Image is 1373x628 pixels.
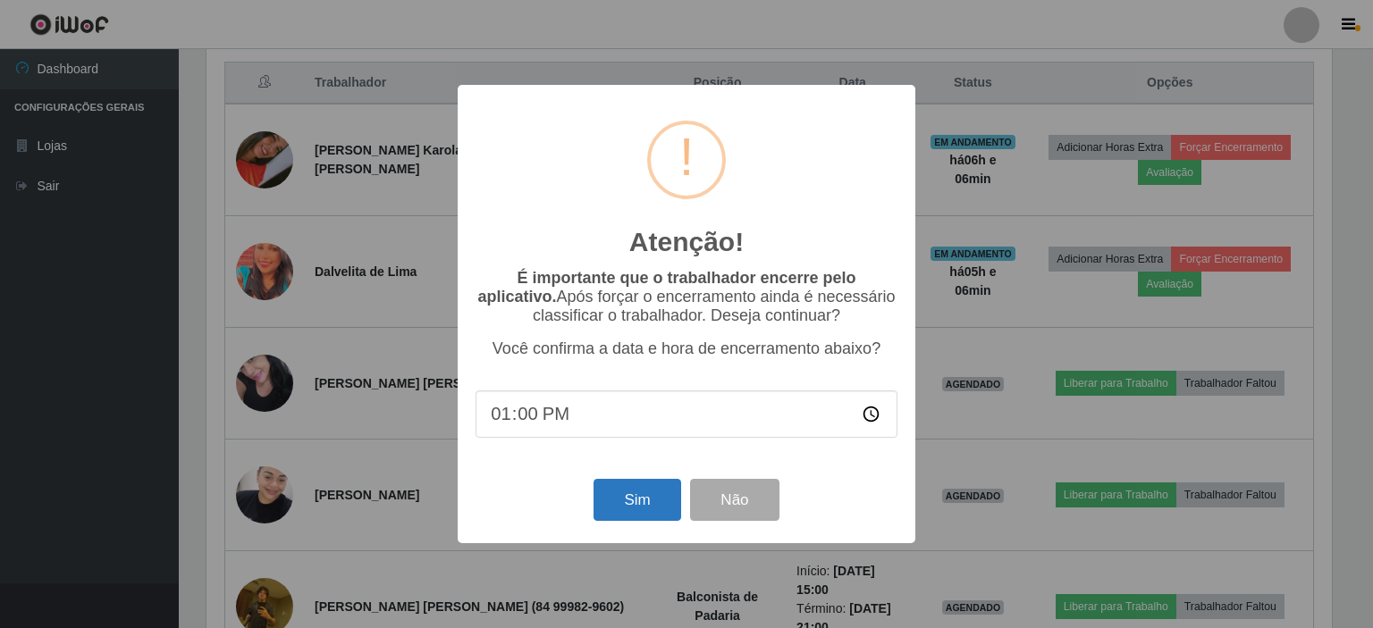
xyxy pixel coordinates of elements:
[477,269,855,306] b: É importante que o trabalhador encerre pelo aplicativo.
[594,479,680,521] button: Sim
[690,479,779,521] button: Não
[629,226,744,258] h2: Atenção!
[476,339,897,358] p: Você confirma a data e hora de encerramento abaixo?
[476,269,897,325] p: Após forçar o encerramento ainda é necessário classificar o trabalhador. Deseja continuar?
